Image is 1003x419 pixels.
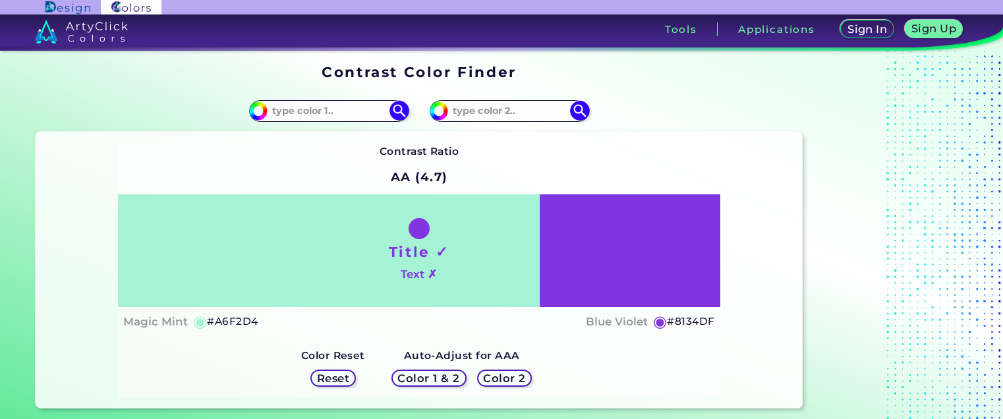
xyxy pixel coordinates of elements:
[907,21,960,38] a: Sign Up
[849,24,886,34] h5: Sign In
[380,145,459,157] strong: Contrast Ratio
[389,242,449,262] h1: Title ✓
[301,349,365,362] strong: Color Reset
[207,313,258,330] h5: #A6F2D4
[913,24,954,34] h5: Sign Up
[667,313,714,330] h5: #8134DF
[45,1,90,14] img: ArtyClick Design logo
[318,374,348,383] h5: Reset
[193,314,208,329] h5: ◉
[448,102,571,120] input: type color 2..
[268,102,390,120] input: type color 1..
[322,62,516,82] h1: Contrast Color Finder
[123,312,188,331] h4: Magic Mint
[586,312,648,331] h4: Blue Violet
[808,59,973,414] iframe: Advertisement
[389,101,409,121] img: icon search
[485,374,523,383] h5: Color 2
[738,24,815,34] h3: Applications
[35,20,128,43] img: logo_artyclick_colors_white.svg
[385,163,454,192] h2: AA (4.7)
[843,21,892,38] a: Sign In
[570,101,590,121] img: icon search
[665,24,697,34] h3: Tools
[401,374,457,383] h5: Color 1 & 2
[404,349,520,362] strong: Auto-Adjust for AAA
[401,265,437,284] h4: Text ✗
[653,314,668,329] h5: ◉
